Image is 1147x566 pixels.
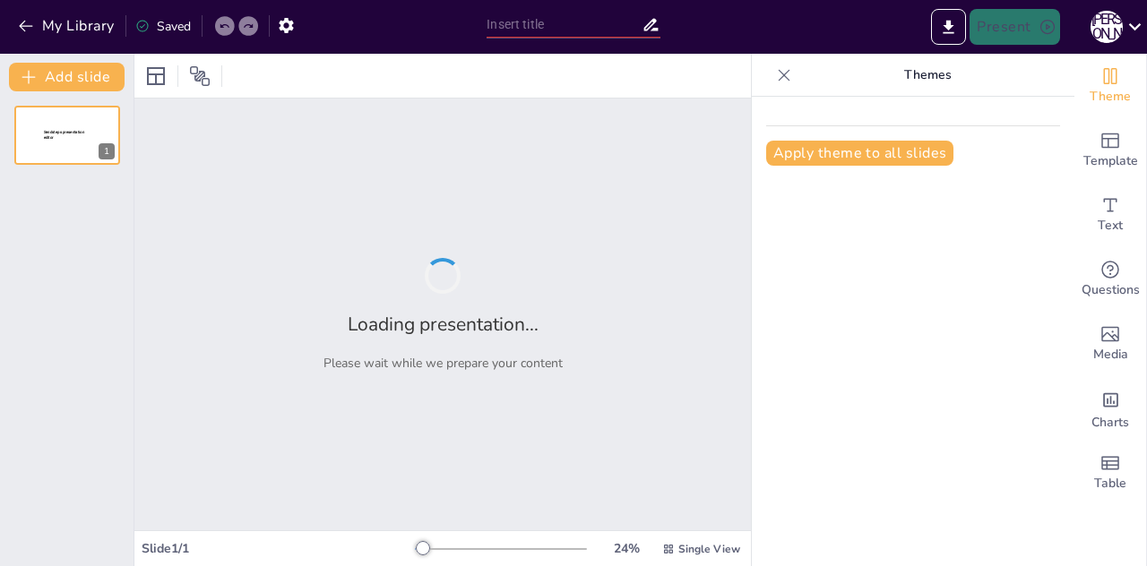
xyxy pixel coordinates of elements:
h2: Loading presentation... [348,312,539,337]
span: Theme [1090,87,1131,107]
div: Add text boxes [1074,183,1146,247]
div: Saved [135,18,191,35]
span: Single View [678,542,740,556]
span: Table [1094,474,1126,493]
button: Apply theme to all slides [766,141,953,166]
button: К [PERSON_NAME] [1091,9,1123,45]
span: Position [189,65,211,87]
div: Add images, graphics, shapes or video [1074,312,1146,376]
button: Add slide [9,63,125,91]
button: My Library [13,12,122,40]
span: Media [1093,345,1128,364]
div: 24 % [605,540,648,557]
div: Get real-time input from your audience [1074,247,1146,312]
div: К [PERSON_NAME] [1091,11,1123,43]
span: Charts [1091,413,1129,433]
div: Add ready made slides [1074,118,1146,183]
input: Insert title [487,12,641,38]
span: Text [1098,216,1123,236]
p: Please wait while we prepare your content [323,355,563,372]
div: Add a table [1074,441,1146,505]
div: Add charts and graphs [1074,376,1146,441]
button: Present [970,9,1059,45]
div: 1 [14,106,120,165]
button: Export to PowerPoint [931,9,966,45]
span: Sendsteps presentation editor [44,130,84,140]
span: Template [1083,151,1138,171]
div: Layout [142,62,170,90]
div: Change the overall theme [1074,54,1146,118]
span: Questions [1082,280,1140,300]
p: Themes [798,54,1056,97]
div: Slide 1 / 1 [142,540,415,557]
div: 1 [99,143,115,159]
